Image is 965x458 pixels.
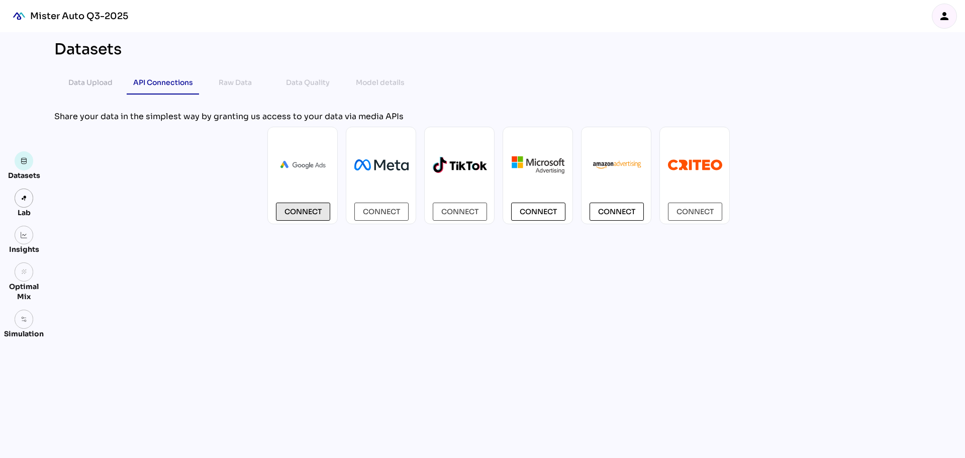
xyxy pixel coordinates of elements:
[363,206,400,218] span: Connect
[133,76,193,88] div: API Connections
[441,206,478,218] span: Connect
[433,203,487,221] button: Connect
[938,10,950,22] i: person
[8,5,30,27] div: mediaROI
[21,195,28,202] img: lab.svg
[590,203,644,221] button: Connect
[356,76,405,88] div: Model details
[511,155,565,174] img: microsoft.png
[286,76,330,88] div: Data Quality
[13,208,35,218] div: Lab
[590,159,644,170] img: AmazonAdvertising.webp
[21,268,28,276] i: grain
[276,203,330,221] button: Connect
[4,329,44,339] div: Simulation
[511,203,565,221] button: Connect
[9,244,39,254] div: Insights
[4,282,44,302] div: Optimal Mix
[54,40,122,58] div: Datasets
[21,157,28,164] img: data.svg
[598,206,635,218] span: Connect
[68,76,113,88] div: Data Upload
[668,203,722,221] button: Connect
[21,316,28,323] img: settings.svg
[8,170,40,180] div: Datasets
[276,156,330,173] img: Ads_logo_horizontal.png
[30,10,128,22] div: Mister Auto Q3-2025
[668,159,722,170] img: criteo-1.svg
[520,206,557,218] span: Connect
[21,232,28,239] img: graph.svg
[433,157,487,173] img: logo-tiktok-2.svg
[284,206,322,218] span: Connect
[219,76,252,88] div: Raw Data
[354,203,409,221] button: Connect
[677,206,714,218] span: Connect
[54,111,943,123] div: Share your data in the simplest way by granting us access to your data via media APIs
[354,159,409,170] img: Meta_Platforms.svg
